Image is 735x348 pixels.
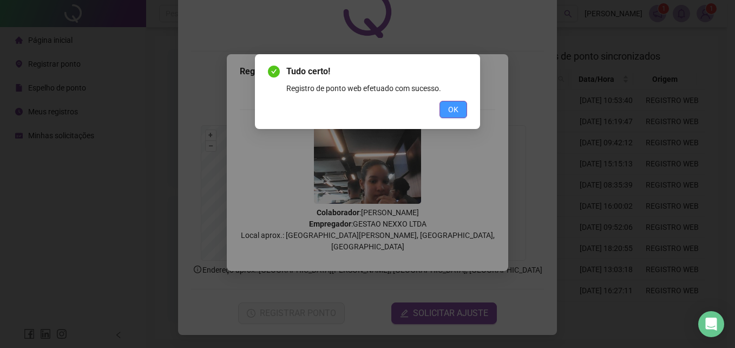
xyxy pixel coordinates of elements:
[286,65,467,78] span: Tudo certo!
[268,66,280,78] span: check-circle
[439,101,467,118] button: OK
[286,82,467,94] div: Registro de ponto web efetuado com sucesso.
[448,104,458,115] span: OK
[698,311,724,337] div: Open Intercom Messenger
